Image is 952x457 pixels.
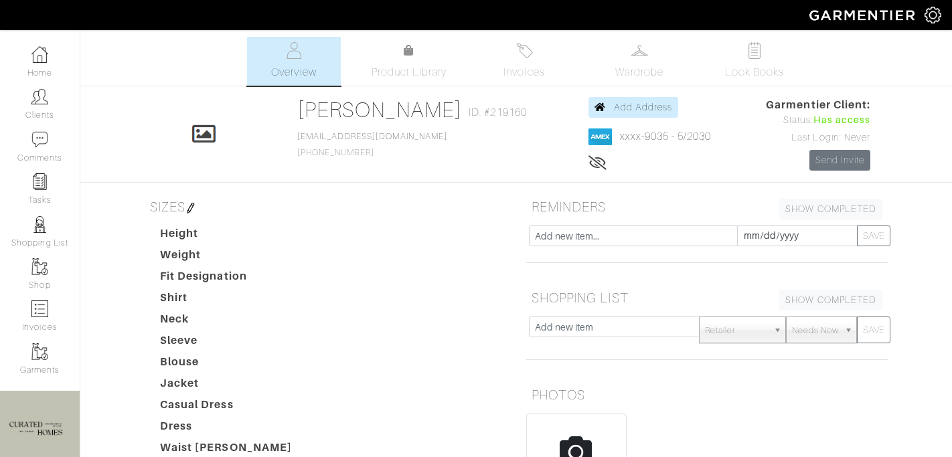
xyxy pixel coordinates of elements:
dt: Casual Dress [150,397,303,418]
input: Add new item... [529,225,738,246]
span: Look Books [725,64,785,80]
a: Wardrobe [592,37,686,86]
span: Overview [271,64,316,80]
img: orders-icon-0abe47150d42831381b5fb84f609e132dff9fe21cb692f30cb5eec754e2cba89.png [31,300,48,317]
button: SAVE [857,225,890,246]
img: garmentier-logo-header-white-b43fb05a5012e4ada735d5af1a66efaba907eab6374d6393d1fbf88cb4ef424d.png [803,3,925,27]
img: pen-cf24a1663064a2ec1b9c1bd2387e9de7a2fa800b781884d57f21acf72779bad2.png [185,203,196,213]
a: SHOW COMPLETED [779,199,882,219]
span: ID: #219160 [469,104,527,120]
img: american_express-1200034d2e149cdf2cc7894a33a747db654cf6f8355cb502592f1d228b2ac700.png [588,128,612,145]
a: Overview [247,37,341,86]
img: orders-27d20c2124de7fd6de4e0e44c1d41de31381a507db9b33961299e4e07d508b8c.svg [516,42,533,59]
h5: PHOTOS [526,381,888,408]
a: Send Invite [809,150,871,171]
a: [PERSON_NAME] [297,98,463,122]
img: garments-icon-b7da505a4dc4fd61783c78ac3ca0ef83fa9d6f193b1c9dc38574b1d14d53ca28.png [31,343,48,360]
h5: SHOPPING LIST [526,284,888,311]
img: reminder-icon-8004d30b9f0a5d33ae49ab947aed9ed385cf756f9e5892f1edd6e32f2345188e.png [31,173,48,190]
a: Add Address [588,97,679,118]
span: Wardrobe [615,64,663,80]
a: Look Books [708,37,801,86]
img: dashboard-icon-dbcd8f5a0b271acd01030246c82b418ddd0df26cd7fceb0bd07c9910d44c42f6.png [31,46,48,63]
div: Status: [766,113,870,128]
span: Add Address [614,102,673,112]
img: comment-icon-a0a6a9ef722e966f86d9cbdc48e553b5cf19dbc54f86b18d962a5391bc8f6eb6.png [31,131,48,148]
a: SHOW COMPLETED [779,290,882,310]
input: Add new item [529,316,700,337]
dt: Blouse [150,354,303,375]
a: xxxx-9035 - 5/2030 [620,130,712,143]
dt: Weight [150,247,303,268]
dt: Height [150,225,303,247]
span: [PHONE_NUMBER] [297,132,447,157]
img: todo-9ac3debb85659649dc8f770b8b6100bb5dab4b48dedcbae339e5042a72dfd3cc.svg [746,42,763,59]
a: Product Library [362,43,456,80]
h5: SIZES [145,193,506,220]
img: clients-icon-6bae9207a08558b7cb47a8932f037763ab4055f8c8b6bfacd5dc20c3e0201464.png [31,88,48,105]
span: Retailer [705,317,768,344]
a: [EMAIL_ADDRESS][DOMAIN_NAME] [297,132,447,141]
span: Needs Now [792,317,839,344]
dt: Dress [150,418,303,440]
img: wardrobe-487a4870c1b7c33e795ec22d11cfc2ed9d08956e64fb3008fe2437562e282088.svg [631,42,648,59]
img: garments-icon-b7da505a4dc4fd61783c78ac3ca0ef83fa9d6f193b1c9dc38574b1d14d53ca28.png [31,258,48,275]
dt: Shirt [150,290,303,311]
span: Garmentier Client: [766,97,870,113]
div: Last Login: Never [766,130,870,145]
dt: Neck [150,311,303,333]
button: SAVE [857,316,890,343]
span: Has access [813,113,871,128]
dt: Sleeve [150,333,303,354]
a: Invoices [477,37,571,86]
span: Product Library [372,64,447,80]
dt: Jacket [150,375,303,397]
img: stylists-icon-eb353228a002819b7ec25b43dbf5f0378dd9e0616d9560372ff212230b889e62.png [31,216,48,233]
h5: REMINDERS [526,193,888,220]
img: gear-icon-white-bd11855cb880d31180b6d7d6211b90ccbf57a29d726f0c71d8c61bd08dd39cc2.png [925,7,941,23]
span: Invoices [503,64,544,80]
img: basicinfo-40fd8af6dae0f16599ec9e87c0ef1c0a1fdea2edbe929e3d69a839185d80c458.svg [286,42,303,59]
dt: Fit Designation [150,268,303,290]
